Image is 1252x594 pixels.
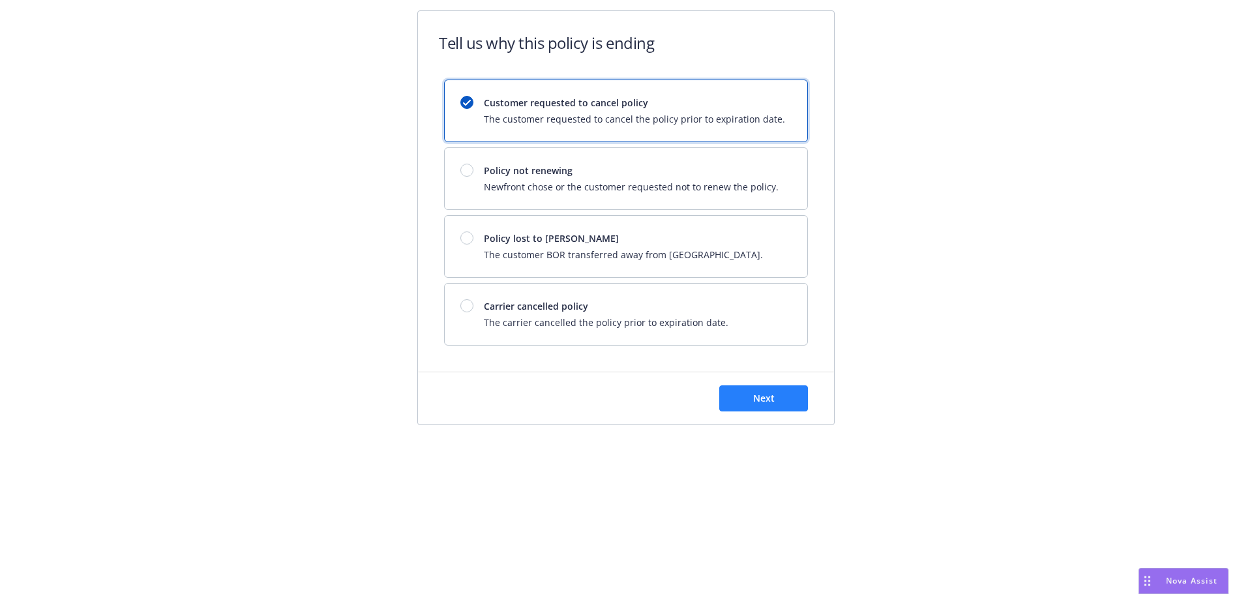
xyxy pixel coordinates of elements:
span: Newfront chose or the customer requested not to renew the policy. [484,180,779,194]
span: The customer requested to cancel the policy prior to expiration date. [484,112,785,126]
h1: Tell us why this policy is ending [439,32,654,53]
span: Policy lost to [PERSON_NAME] [484,231,763,245]
span: Carrier cancelled policy [484,299,728,313]
span: Nova Assist [1166,575,1217,586]
div: Drag to move [1139,569,1155,593]
button: Nova Assist [1139,568,1229,594]
span: The carrier cancelled the policy prior to expiration date. [484,316,728,329]
span: Policy not renewing [484,164,779,177]
button: Next [719,385,808,411]
span: Customer requested to cancel policy [484,96,785,110]
span: Next [753,392,775,404]
span: The customer BOR transferred away from [GEOGRAPHIC_DATA]. [484,248,763,261]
